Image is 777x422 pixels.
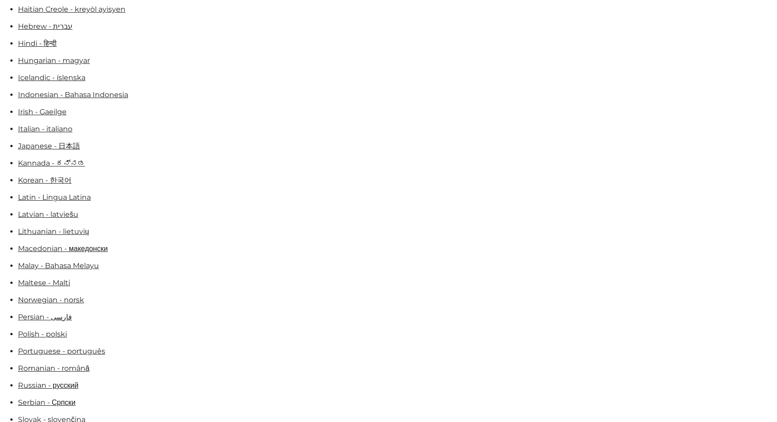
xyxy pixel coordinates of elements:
a: Romanian - română [18,364,89,373]
a: Norwegian - norsk [18,296,84,304]
a: Icelandic - íslenska [18,73,85,82]
a: Russian - русский [18,381,78,390]
a: Serbian - Српски [18,398,76,407]
a: Latin - Lingua Latina [18,193,91,202]
a: Maltese - Malti [18,278,70,287]
a: Portuguese - português [18,347,105,355]
a: Hungarian - magyar [18,56,90,65]
a: Malay - Bahasa Melayu [18,261,99,270]
a: Korean - 한국어 [18,176,71,184]
a: Polish - polski [18,330,67,338]
ul: Language list [18,406,54,419]
aside: Language selected: English [9,405,54,419]
a: Kannada - ಕನ್ನಡ [18,159,85,167]
a: Macedonian - македонски [18,244,108,253]
a: Haitian Creole - kreyòl ayisyen [18,5,125,13]
a: Latvian - latviešu [18,210,78,219]
a: Persian - ‎‫فارسی‬‎ [18,313,72,321]
a: Hindi - हिन्दी [18,39,57,48]
a: Lithuanian - lietuvių [18,227,89,236]
a: Irish - Gaeilge [18,108,67,116]
a: Hebrew - ‎‫עברית‬‎ [18,22,72,31]
a: Indonesian - Bahasa Indonesia [18,90,128,99]
a: Italian - italiano [18,125,72,133]
a: Japanese - 日本語 [18,142,80,150]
